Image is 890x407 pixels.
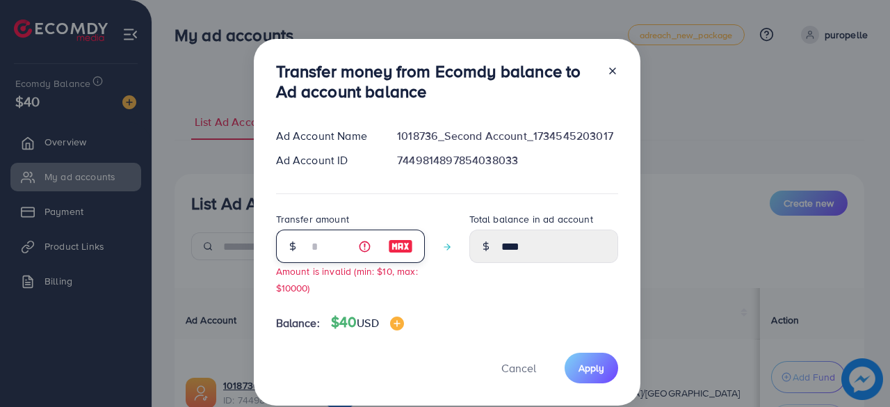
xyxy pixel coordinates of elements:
[469,212,593,226] label: Total balance in ad account
[388,238,413,255] img: image
[386,152,629,168] div: 7449814897854038033
[276,264,418,294] small: Amount is invalid (min: $10, max: $10000)
[578,361,604,375] span: Apply
[276,61,596,102] h3: Transfer money from Ecomdy balance to Ad account balance
[357,315,378,330] span: USD
[390,317,404,330] img: image
[276,315,320,331] span: Balance:
[331,314,404,331] h4: $40
[276,212,349,226] label: Transfer amount
[484,353,553,383] button: Cancel
[501,360,536,376] span: Cancel
[565,353,618,383] button: Apply
[265,152,387,168] div: Ad Account ID
[265,128,387,144] div: Ad Account Name
[386,128,629,144] div: 1018736_Second Account_1734545203017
